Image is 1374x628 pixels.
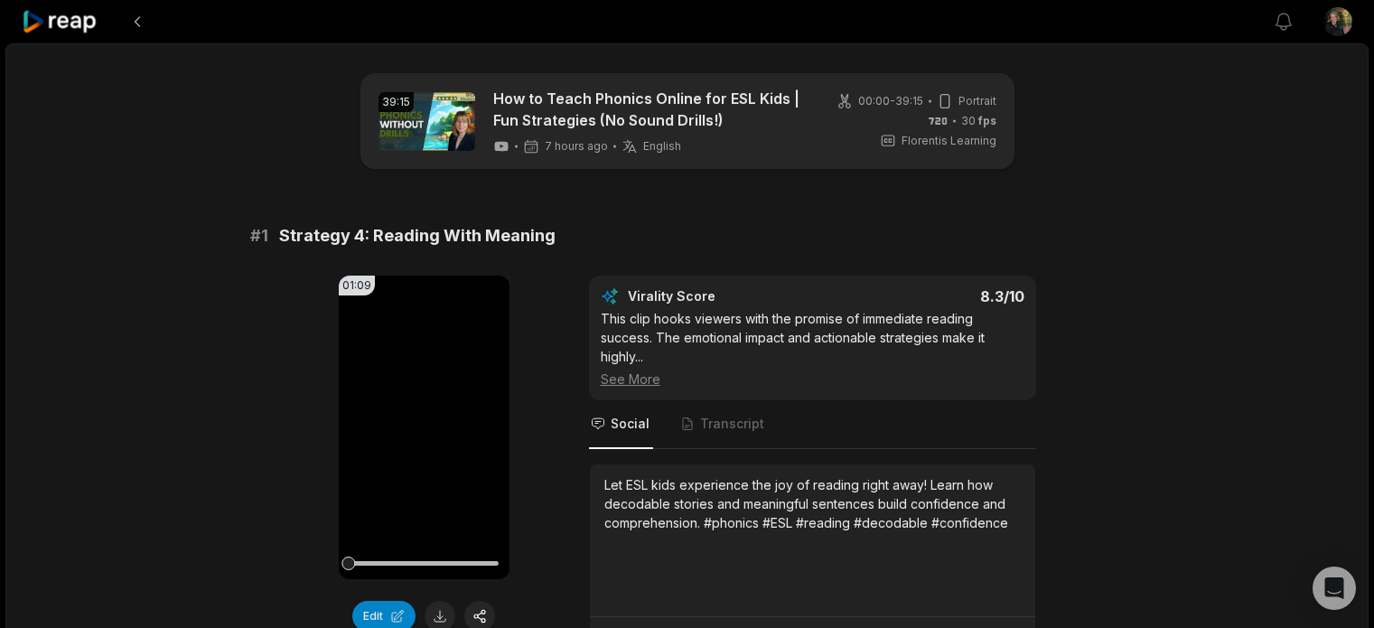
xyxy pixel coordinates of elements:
span: Social [611,415,650,433]
span: Portrait [958,93,996,109]
span: # 1 [250,223,268,248]
span: English [643,139,681,154]
div: 8.3 /10 [830,287,1024,305]
span: Transcript [700,415,764,433]
video: Your browser does not support mp4 format. [339,276,509,579]
div: See More [601,370,1024,389]
a: How to Teach Phonics Online for ESL Kids | Fun Strategies (No Sound Drills!) [493,88,805,131]
span: 7 hours ago [545,139,608,154]
nav: Tabs [589,400,1036,449]
div: This clip hooks viewers with the promise of immediate reading success. The emotional impact and a... [601,309,1024,389]
span: 30 [961,113,996,129]
span: Florentis Learning [902,133,996,149]
span: fps [978,114,996,127]
div: Open Intercom Messenger [1313,567,1356,610]
span: 00:00 - 39:15 [858,93,923,109]
div: Virality Score [628,287,822,305]
span: Strategy 4: Reading With Meaning [279,223,556,248]
div: Let ESL kids experience the joy of reading right away! Learn how decodable stories and meaningful... [604,475,1021,532]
